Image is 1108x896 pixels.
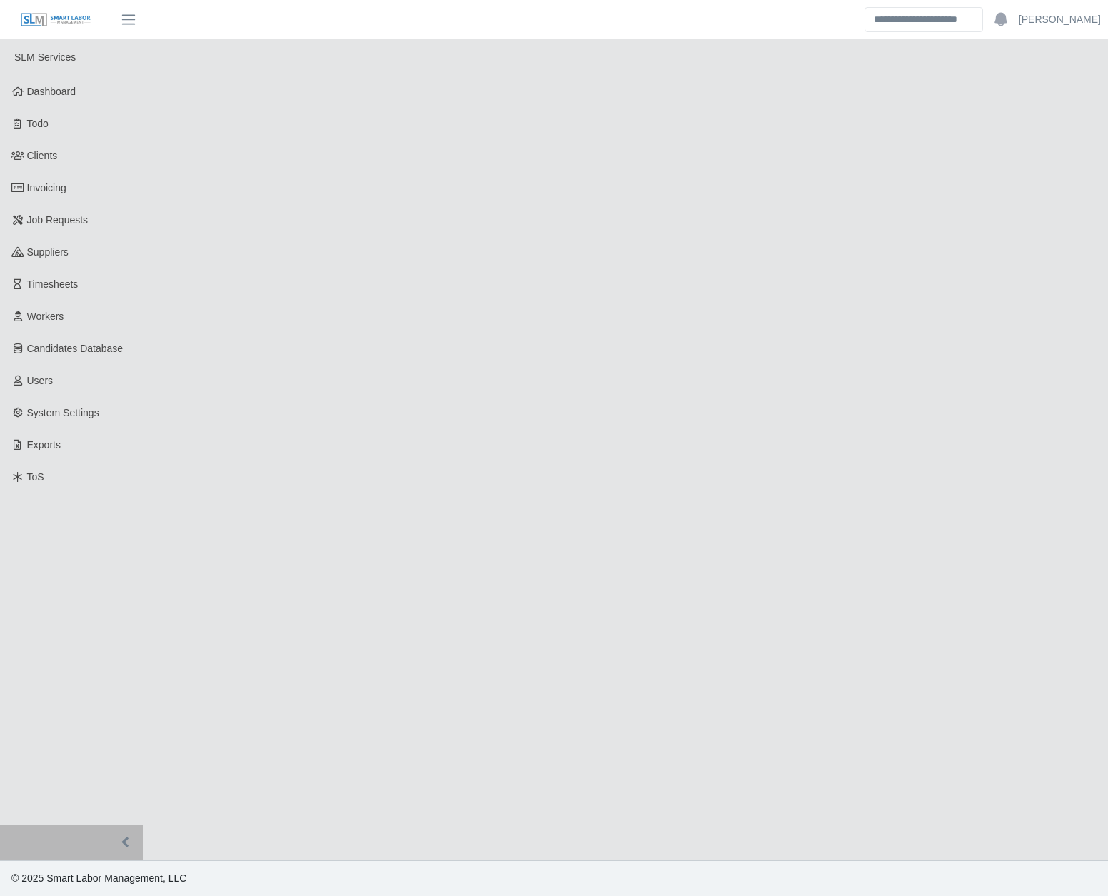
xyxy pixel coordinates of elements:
[27,182,66,193] span: Invoicing
[27,343,124,354] span: Candidates Database
[27,471,44,483] span: ToS
[865,7,983,32] input: Search
[27,278,79,290] span: Timesheets
[1019,12,1101,27] a: [PERSON_NAME]
[27,118,49,129] span: Todo
[27,407,99,418] span: System Settings
[27,246,69,258] span: Suppliers
[27,439,61,450] span: Exports
[20,12,91,28] img: SLM Logo
[27,311,64,322] span: Workers
[14,51,76,63] span: SLM Services
[27,150,58,161] span: Clients
[27,86,76,97] span: Dashboard
[11,872,186,884] span: © 2025 Smart Labor Management, LLC
[27,214,89,226] span: Job Requests
[27,375,54,386] span: Users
